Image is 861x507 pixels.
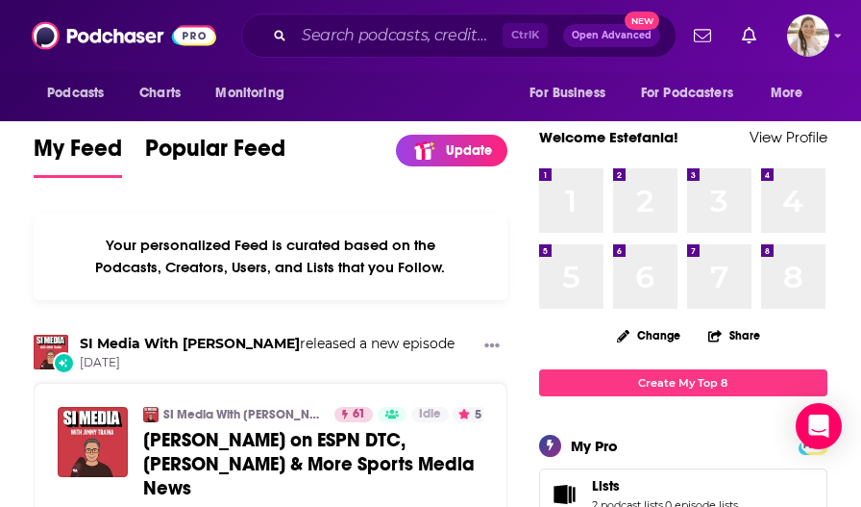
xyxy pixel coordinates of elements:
[539,369,827,395] a: Create My Top 8
[143,407,159,422] img: SI Media With Jimmy Traina
[605,323,692,347] button: Change
[145,134,285,174] span: Popular Feed
[592,477,620,494] span: Lists
[353,405,365,424] span: 61
[539,128,678,146] a: Welcome Estefania!
[592,477,738,494] a: Lists
[801,437,824,451] a: PRO
[143,428,483,500] a: [PERSON_NAME] on ESPN DTC, [PERSON_NAME] & More Sports Media News
[796,403,842,449] div: Open Intercom Messenger
[163,407,322,422] a: SI Media With [PERSON_NAME]
[757,75,827,112] button: open menu
[215,80,283,107] span: Monitoring
[34,134,122,178] a: My Feed
[529,80,605,107] span: For Business
[503,23,548,48] span: Ctrl K
[396,135,507,166] a: Update
[202,75,308,112] button: open menu
[707,317,761,354] button: Share
[34,134,122,174] span: My Feed
[34,75,129,112] button: open menu
[628,75,761,112] button: open menu
[143,428,475,500] span: [PERSON_NAME] on ESPN DTC, [PERSON_NAME] & More Sports Media News
[641,80,733,107] span: For Podcasters
[294,20,503,51] input: Search podcasts, credits, & more...
[334,407,373,422] a: 61
[477,335,507,359] button: Show More Button
[32,17,216,54] img: Podchaser - Follow, Share and Rate Podcasts
[80,335,455,353] h3: released a new episode
[145,134,285,178] a: Popular Feed
[47,80,104,107] span: Podcasts
[53,352,74,373] div: New Episode
[34,213,507,300] div: Your personalized Feed is curated based on the Podcasts, Creators, Users, and Lists that you Follow.
[787,14,829,57] button: Show profile menu
[571,437,618,455] div: My Pro
[787,14,829,57] span: Logged in as acquavie
[446,142,492,159] p: Update
[572,31,652,40] span: Open Advanced
[686,19,719,52] a: Show notifications dropdown
[127,75,192,112] a: Charts
[34,335,68,369] img: SI Media With Jimmy Traina
[625,12,659,30] span: New
[734,19,764,52] a: Show notifications dropdown
[787,14,829,57] img: User Profile
[139,80,181,107] span: Charts
[771,80,803,107] span: More
[563,24,660,47] button: Open AdvancedNew
[516,75,629,112] button: open menu
[453,407,487,422] button: 5
[411,407,449,422] a: Idle
[58,407,128,477] img: Andrew Marchand on ESPN DTC, Reggie Miller & More Sports Media News
[241,13,676,58] div: Search podcasts, credits, & more...
[80,335,300,352] a: SI Media With Jimmy Traina
[750,128,827,146] a: View Profile
[419,405,441,424] span: Idle
[80,355,455,371] span: [DATE]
